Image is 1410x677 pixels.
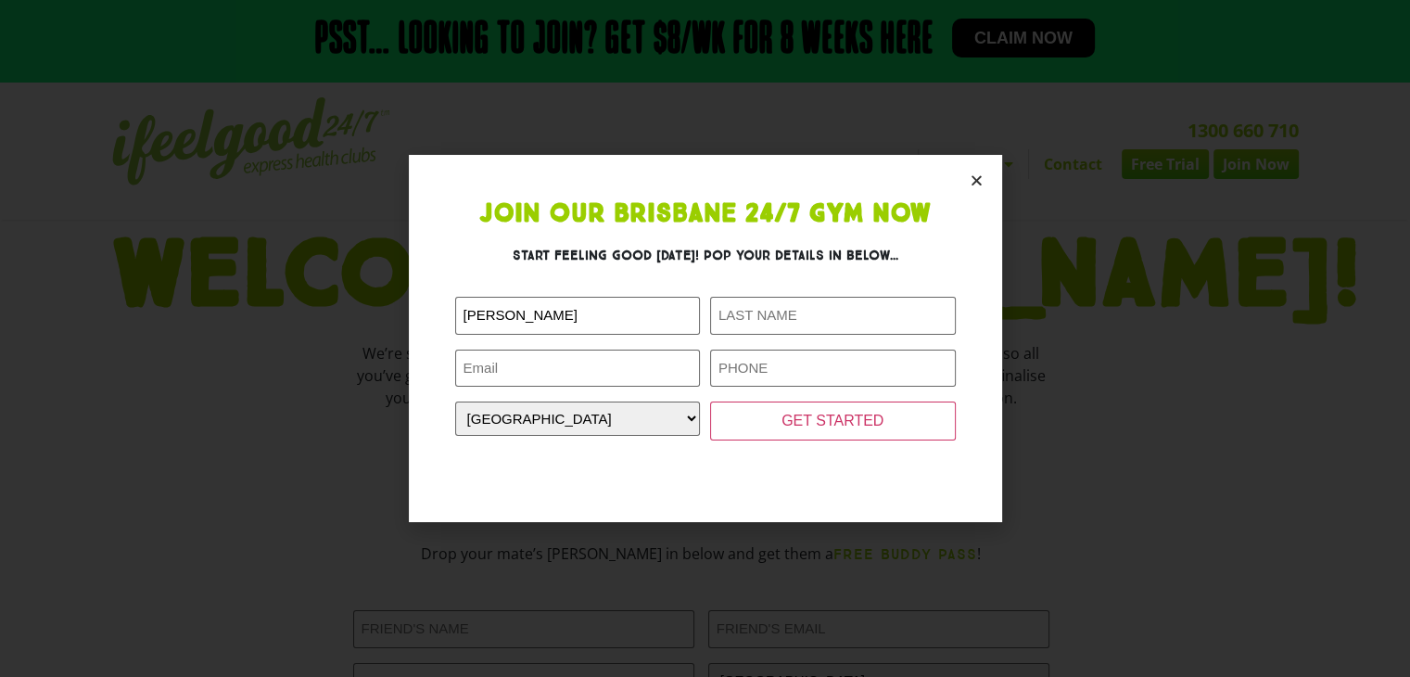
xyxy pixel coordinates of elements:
[455,246,956,265] h3: Start feeling good [DATE]! Pop your details in below...
[455,350,701,388] input: Email
[710,350,956,388] input: PHONE
[970,173,984,187] a: Close
[455,201,956,227] h1: Join Our Brisbane 24/7 Gym Now
[710,297,956,335] input: LAST NAME
[455,297,701,335] input: FIRST NAME
[710,402,956,441] input: GET STARTED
